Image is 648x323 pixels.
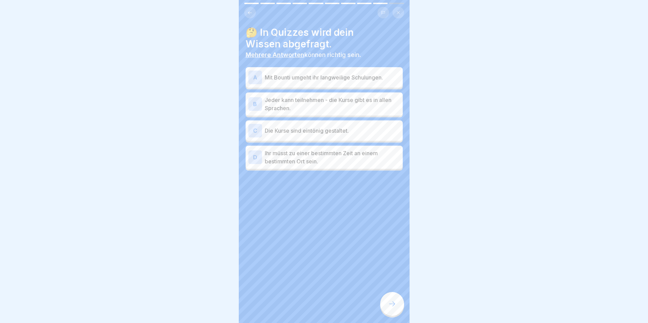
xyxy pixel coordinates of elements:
div: B [248,97,262,111]
p: Ihr müsst zu einer bestimmten Zeit an einem bestimmten Ort sein. [265,149,400,165]
div: C [248,124,262,137]
p: Jeder kann teilnehmen - die Kurse gibt es in allen Sprachen. [265,96,400,112]
p: können richtig sein. [246,51,403,59]
p: Mit Bounti umgeht ihr langweilige Schulungen. [265,73,400,82]
div: A [248,71,262,84]
div: D [248,150,262,164]
p: Die Kurse sind eintönig gestaltet. [265,127,400,135]
b: Mehrere Antworten [246,51,304,58]
h4: 🤔 In Quizzes wird dein Wissen abgefragt. [246,27,403,50]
